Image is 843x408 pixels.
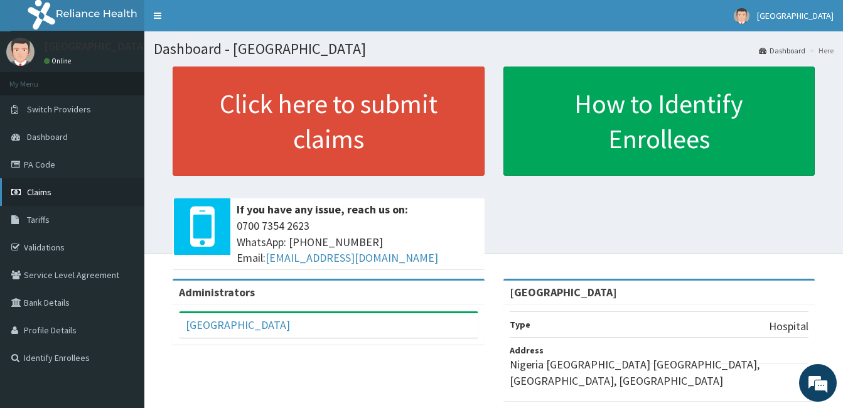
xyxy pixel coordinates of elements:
[73,124,173,250] span: We're online!
[510,357,809,389] p: Nigeria [GEOGRAPHIC_DATA] [GEOGRAPHIC_DATA], [GEOGRAPHIC_DATA], [GEOGRAPHIC_DATA]
[734,8,749,24] img: User Image
[23,63,51,94] img: d_794563401_company_1708531726252_794563401
[266,250,438,265] a: [EMAIL_ADDRESS][DOMAIN_NAME]
[237,202,408,217] b: If you have any issue, reach us on:
[27,186,51,198] span: Claims
[769,318,808,335] p: Hospital
[759,45,805,56] a: Dashboard
[6,274,239,318] textarea: Type your message and hit 'Enter'
[807,45,834,56] li: Here
[237,218,478,266] span: 0700 7354 2623 WhatsApp: [PHONE_NUMBER] Email:
[44,56,74,65] a: Online
[173,67,485,176] a: Click here to submit claims
[27,104,91,115] span: Switch Providers
[154,41,834,57] h1: Dashboard - [GEOGRAPHIC_DATA]
[27,131,68,142] span: Dashboard
[206,6,236,36] div: Minimize live chat window
[503,67,815,176] a: How to Identify Enrollees
[44,41,148,52] p: [GEOGRAPHIC_DATA]
[6,38,35,66] img: User Image
[510,319,530,330] b: Type
[27,214,50,225] span: Tariffs
[65,70,211,87] div: Chat with us now
[510,285,617,299] strong: [GEOGRAPHIC_DATA]
[186,318,290,332] a: [GEOGRAPHIC_DATA]
[510,345,544,356] b: Address
[179,285,255,299] b: Administrators
[757,10,834,21] span: [GEOGRAPHIC_DATA]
